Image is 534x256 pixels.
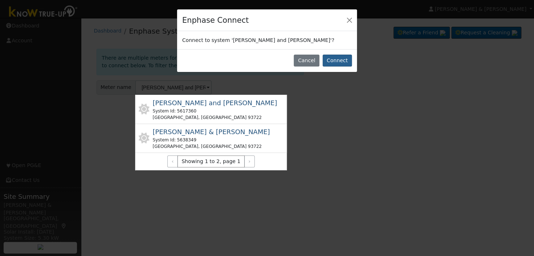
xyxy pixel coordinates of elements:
span: Showing 1 to 2, page 1 [177,155,245,168]
h4: Enphase Connect [182,14,249,26]
span: [PERSON_NAME] and [PERSON_NAME] [152,99,277,107]
div: [GEOGRAPHIC_DATA], [GEOGRAPHIC_DATA] 93722 [152,143,270,150]
button: Cancel [294,55,319,67]
div: System Id: 5617360 [152,108,277,114]
button: Connect [323,55,352,67]
div: [GEOGRAPHIC_DATA], [GEOGRAPHIC_DATA] 93722 [152,114,277,121]
span: [PERSON_NAME] & [PERSON_NAME] [152,128,270,136]
div: System Id: 5638349 [152,137,270,143]
div: Connect to system '[PERSON_NAME] and [PERSON_NAME]'? [177,31,357,49]
button: Close [344,15,354,25]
